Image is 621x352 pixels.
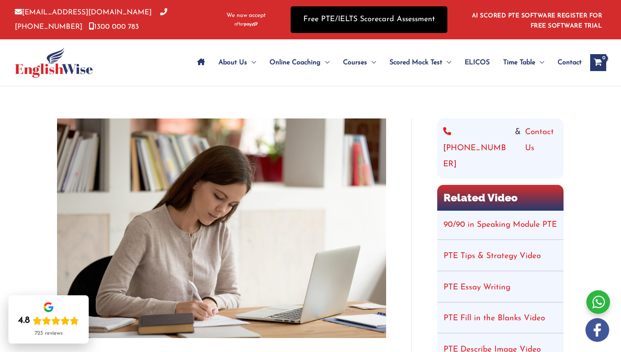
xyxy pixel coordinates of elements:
div: Rating: 4.8 out of 5 [18,315,79,327]
img: cropped-ew-logo [15,47,93,78]
a: Time TableMenu Toggle [496,48,551,77]
a: PTE Essay Writing [444,283,510,291]
a: Free PTE/IELTS Scorecard Assessment [291,6,447,33]
h2: Related Video [437,185,564,211]
span: Menu Toggle [321,48,330,77]
div: 723 reviews [35,330,63,337]
a: AI SCORED PTE SOFTWARE REGISTER FOR FREE SOFTWARE TRIAL [472,13,602,29]
span: ELICOS [465,48,490,77]
a: View Shopping Cart, empty [590,54,606,71]
div: 4.8 [18,315,30,327]
a: [EMAIL_ADDRESS][DOMAIN_NAME] [15,9,152,16]
span: Menu Toggle [535,48,544,77]
a: CoursesMenu Toggle [336,48,383,77]
span: We now accept [226,11,266,20]
a: 90/90 in Speaking Module PTE [444,221,557,229]
div: & [443,124,558,173]
span: Courses [343,48,367,77]
span: Time Table [503,48,535,77]
a: [PHONE_NUMBER] [443,124,511,173]
a: About UsMenu Toggle [212,48,263,77]
a: Scored Mock TestMenu Toggle [383,48,458,77]
a: Contact [551,48,582,77]
a: ELICOS [458,48,496,77]
span: Menu Toggle [247,48,256,77]
a: [PHONE_NUMBER] [15,9,167,30]
img: white-facebook.png [586,318,609,342]
a: Contact Us [525,124,558,173]
a: Online CoachingMenu Toggle [263,48,336,77]
span: Scored Mock Test [389,48,442,77]
span: Contact [558,48,582,77]
span: Online Coaching [270,48,321,77]
a: 1300 000 783 [89,23,139,30]
span: Menu Toggle [442,48,451,77]
img: Afterpay-Logo [234,22,258,27]
a: PTE Fill in the Blanks Video [444,314,545,322]
nav: Site Navigation: Main Menu [191,48,582,77]
aside: Header Widget 1 [467,6,606,33]
span: Menu Toggle [367,48,376,77]
a: PTE Tips & Strategy Video [444,252,541,260]
span: About Us [218,48,247,77]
